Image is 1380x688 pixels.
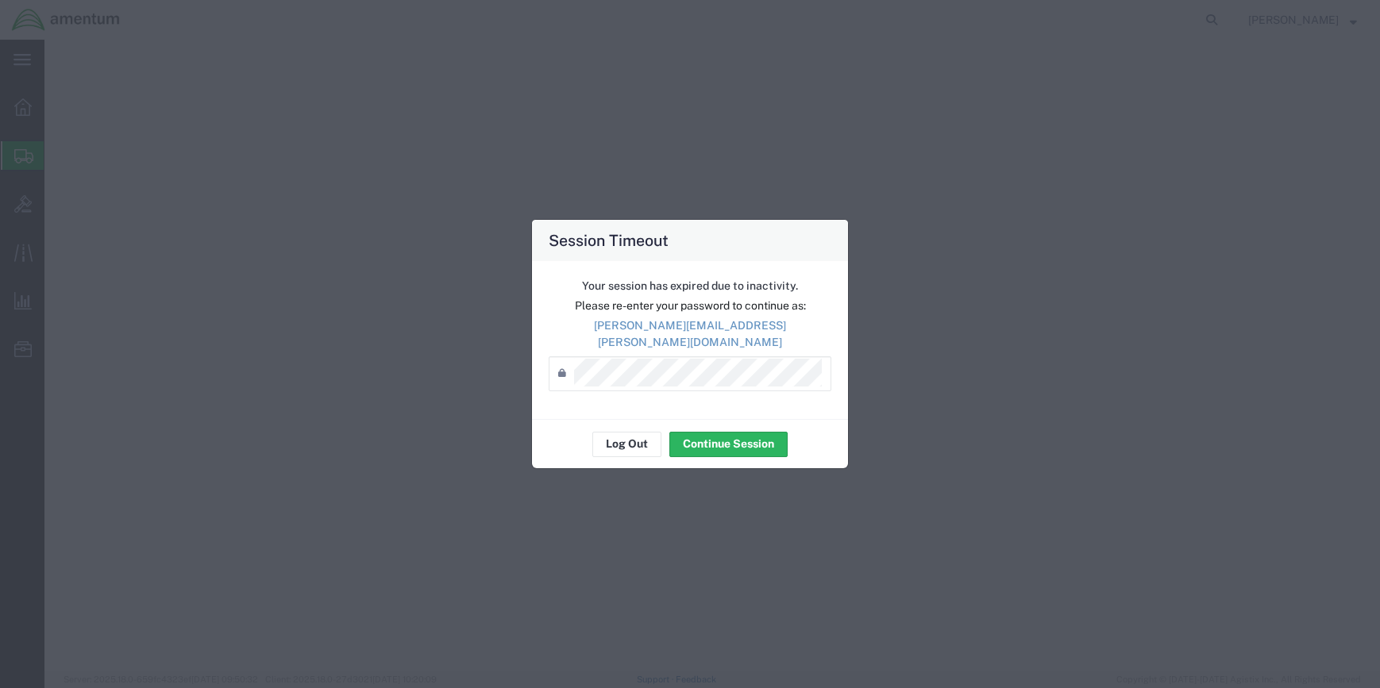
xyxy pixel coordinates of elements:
button: Continue Session [669,432,788,457]
p: [PERSON_NAME][EMAIL_ADDRESS][PERSON_NAME][DOMAIN_NAME] [549,317,831,351]
p: Your session has expired due to inactivity. [549,278,831,294]
button: Log Out [592,432,661,457]
h4: Session Timeout [549,229,669,252]
p: Please re-enter your password to continue as: [549,298,831,314]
